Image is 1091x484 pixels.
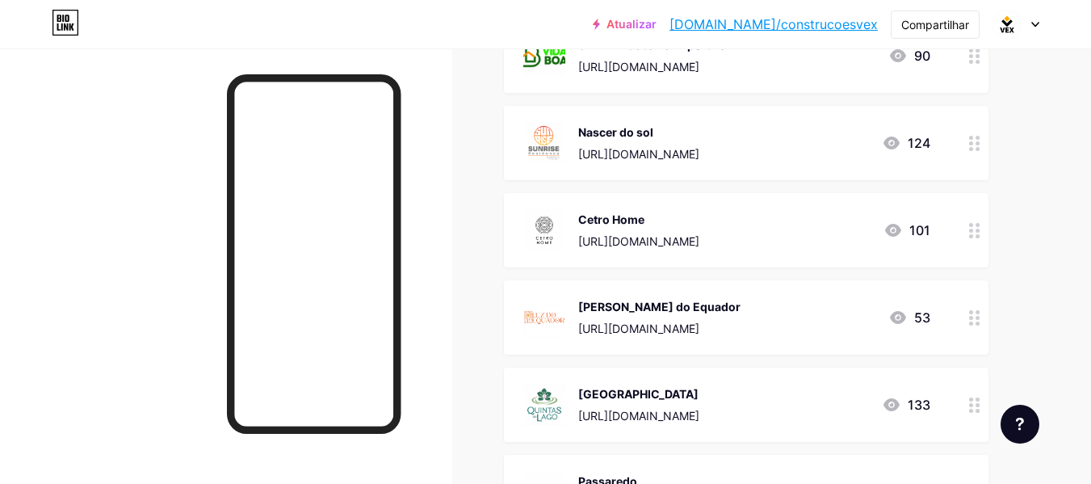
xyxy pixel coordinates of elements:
img: Quintas do Lago [523,384,565,426]
img: vexconstrutora [992,9,1022,40]
img: Luz do Equador [523,297,565,339]
a: [DOMAIN_NAME]/construcoesvex [669,15,878,34]
font: Cetro Home [578,213,644,226]
font: 101 [909,222,930,238]
font: [URL][DOMAIN_NAME] [578,147,699,161]
font: Nascer do sol [578,125,653,139]
img: Nascer do sol [523,122,565,164]
font: [URL][DOMAIN_NAME] [578,234,699,248]
font: Atualizar [606,17,657,31]
font: [URL][DOMAIN_NAME] [578,322,699,335]
font: 124 [908,135,930,151]
font: [URL][DOMAIN_NAME] [578,409,699,423]
font: 133 [908,397,930,413]
font: [DOMAIN_NAME]/construcoesvex [669,16,878,32]
font: [URL][DOMAIN_NAME] [578,60,699,74]
img: Cetro Home [523,209,565,251]
font: Compartilhar [901,18,969,32]
font: [GEOGRAPHIC_DATA] [578,387,699,401]
font: 90 [914,48,930,64]
font: 53 [914,309,930,326]
font: [PERSON_NAME] do Equador [578,300,741,314]
img: STAND - Casa na Expofeira [523,35,565,77]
